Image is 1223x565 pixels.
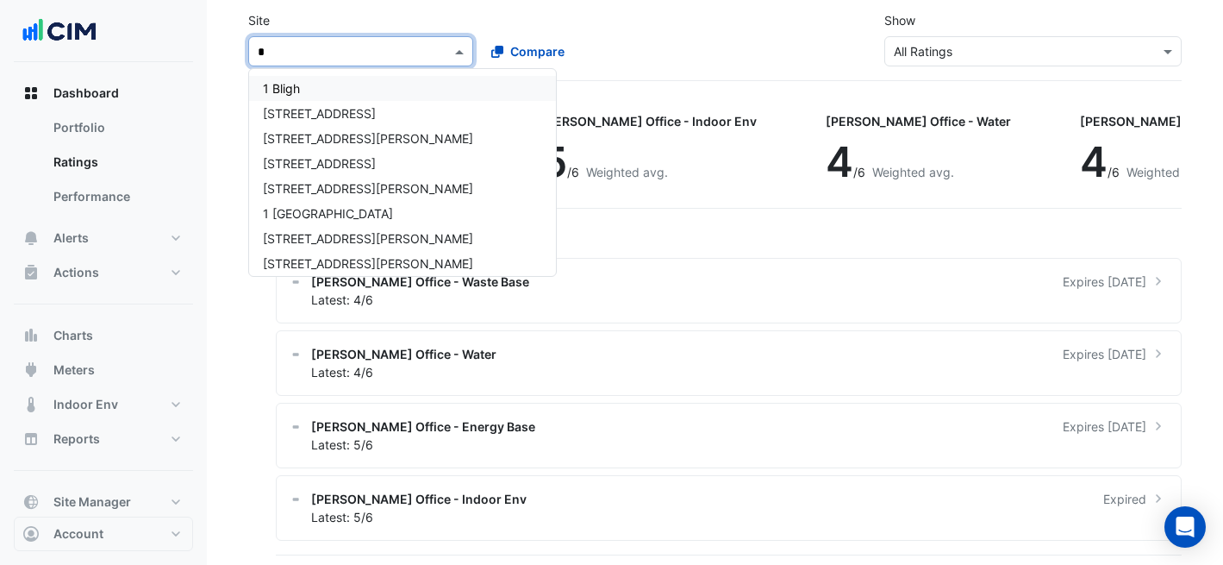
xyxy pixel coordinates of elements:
[1063,417,1146,436] span: Expires [DATE]
[311,437,373,452] span: Latest: 5/6
[1063,273,1146,291] span: Expires [DATE]
[21,14,98,48] img: Company Logo
[586,165,668,179] span: Weighted avg.
[53,85,119,102] span: Dashboard
[263,206,393,221] span: 1 [GEOGRAPHIC_DATA]
[14,318,193,353] button: Charts
[14,485,193,519] button: Site Manager
[14,353,193,387] button: Meters
[826,136,853,187] span: 4
[567,165,579,179] span: /6
[1080,136,1108,187] span: 4
[22,327,40,344] app-icon: Charts
[1063,345,1146,363] span: Expires [DATE]
[311,510,373,524] span: Latest: 5/6
[53,361,95,379] span: Meters
[22,229,40,247] app-icon: Alerts
[1103,490,1146,508] span: Expired
[1108,165,1120,179] span: /6
[311,292,373,307] span: Latest: 4/6
[826,112,1011,130] div: [PERSON_NAME] Office - Water
[480,36,576,66] button: Compare
[22,493,40,511] app-icon: Site Manager
[14,221,193,255] button: Alerts
[541,112,757,130] div: [PERSON_NAME] Office - Indoor Env
[14,255,193,290] button: Actions
[22,396,40,413] app-icon: Indoor Env
[53,264,99,281] span: Actions
[53,229,89,247] span: Alerts
[53,396,118,413] span: Indoor Env
[53,327,93,344] span: Charts
[40,145,193,179] a: Ratings
[22,361,40,379] app-icon: Meters
[263,156,376,171] span: [STREET_ADDRESS]
[14,110,193,221] div: Dashboard
[884,11,915,29] label: Show
[22,264,40,281] app-icon: Actions
[40,179,193,214] a: Performance
[263,81,300,96] span: 1 Bligh
[248,11,270,29] label: Site
[263,256,473,271] span: [STREET_ADDRESS][PERSON_NAME]
[14,517,193,551] button: Account
[263,231,473,246] span: [STREET_ADDRESS][PERSON_NAME]
[248,68,557,277] ng-dropdown-panel: Options list
[40,110,193,145] a: Portfolio
[1126,165,1208,179] span: Weighted avg.
[263,131,473,146] span: [STREET_ADDRESS][PERSON_NAME]
[311,417,535,436] span: [PERSON_NAME] Office - Energy Base
[311,365,373,380] span: Latest: 4/6
[311,345,496,363] span: [PERSON_NAME] Office - Water
[510,42,565,60] span: Compare
[311,273,529,291] span: [PERSON_NAME] Office - Waste Base
[53,493,131,511] span: Site Manager
[263,106,376,121] span: [STREET_ADDRESS]
[14,422,193,456] button: Reports
[22,85,40,102] app-icon: Dashboard
[263,181,473,196] span: [STREET_ADDRESS][PERSON_NAME]
[22,430,40,448] app-icon: Reports
[853,165,865,179] span: /6
[14,76,193,110] button: Dashboard
[872,165,954,179] span: Weighted avg.
[53,525,103,543] span: Account
[311,490,527,508] span: [PERSON_NAME] Office - Indoor Env
[1164,506,1206,548] div: Open Intercom Messenger
[14,387,193,422] button: Indoor Env
[53,430,100,448] span: Reports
